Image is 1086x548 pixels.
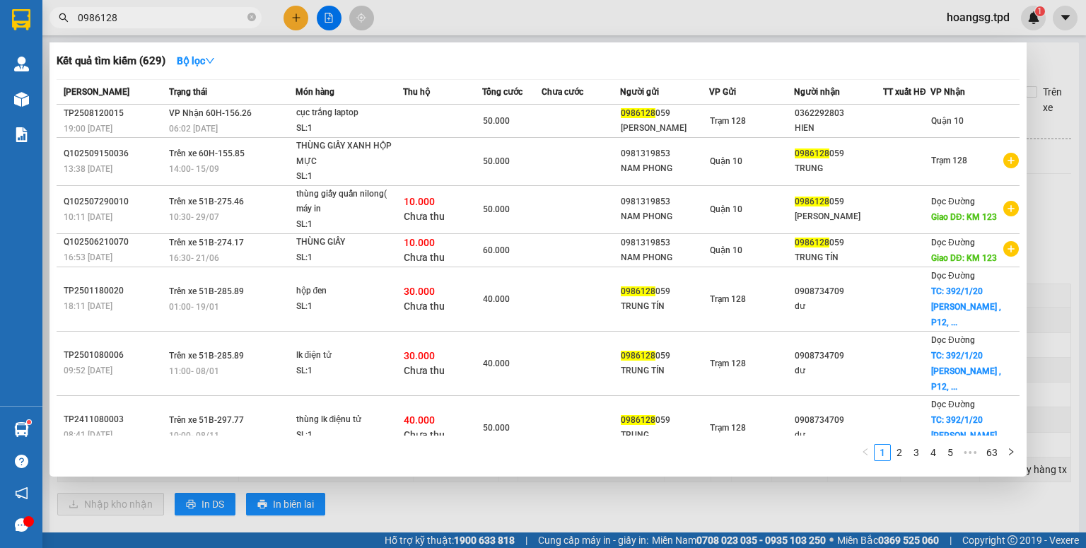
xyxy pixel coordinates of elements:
[710,358,746,368] span: Trạm 128
[795,106,882,121] div: 0362292803
[795,194,882,209] div: 059
[64,235,165,250] div: Q102506210070
[621,250,708,265] div: NAM PHONG
[795,299,882,314] div: dư
[621,121,708,136] div: [PERSON_NAME]
[404,350,435,361] span: 30.000
[795,250,882,265] div: TRUNG TÍN
[795,428,882,443] div: dư
[874,444,891,461] li: 1
[404,286,435,297] span: 30.000
[857,444,874,461] li: Previous Page
[621,284,708,299] div: 059
[621,161,708,176] div: NAM PHONG
[64,430,112,440] span: 08:41 [DATE]
[14,127,29,142] img: solution-icon
[403,87,430,97] span: Thu hộ
[795,235,882,250] div: 059
[64,348,165,363] div: TP2501080006
[169,366,219,376] span: 11:00 - 08/01
[621,363,708,378] div: TRUNG TÍN
[15,518,28,532] span: message
[931,286,1001,327] span: TC: 392/1/20 [PERSON_NAME] , P12, ...
[482,87,522,97] span: Tổng cước
[795,121,882,136] div: HIEN
[404,414,435,426] span: 40.000
[169,108,252,118] span: VP Nhận 60H-156.26
[857,444,874,461] button: left
[296,87,334,97] span: Món hàng
[931,253,997,263] span: Giao DĐ: KM 123
[404,211,445,222] span: Chưa thu
[64,194,165,209] div: Q102507290010
[926,445,941,460] a: 4
[620,87,659,97] span: Người gửi
[1003,201,1019,216] span: plus-circle
[14,422,29,437] img: warehouse-icon
[931,212,997,222] span: Giao DĐ: KM 123
[404,196,435,207] span: 10.000
[169,212,219,222] span: 10:30 - 29/07
[795,349,882,363] div: 0908734709
[959,444,981,461] li: Next 5 Pages
[942,444,959,461] li: 5
[1003,444,1020,461] li: Next Page
[710,294,746,304] span: Trạm 128
[621,351,655,361] span: 0986128
[404,252,445,263] span: Chưa thu
[621,108,655,118] span: 0986128
[169,286,244,296] span: Trên xe 51B-285.89
[925,444,942,461] li: 4
[296,412,402,428] div: thùng lk điệnu tử
[710,204,742,214] span: Quận 10
[404,237,435,248] span: 10.000
[931,415,1001,456] span: TC: 392/1/20 [PERSON_NAME] , P12, ...
[64,124,112,134] span: 19:00 [DATE]
[78,10,245,25] input: Tìm tên, số ĐT hoặc mã đơn
[621,106,708,121] div: 059
[296,217,402,233] div: SL: 1
[296,105,402,121] div: cục trắng laptop
[64,412,165,427] div: TP2411080003
[483,358,510,368] span: 40.000
[296,139,402,169] div: THÙNG GIẤY XANH HỘP MỰC
[14,57,29,71] img: warehouse-icon
[64,146,165,161] div: Q102509150036
[247,13,256,21] span: close-circle
[296,284,402,299] div: hộp đen
[169,431,219,441] span: 10:00 - 08/11
[14,92,29,107] img: warehouse-icon
[892,445,907,460] a: 2
[64,164,112,174] span: 13:38 [DATE]
[709,87,736,97] span: VP Gửi
[483,204,510,214] span: 50.000
[621,286,655,296] span: 0986128
[205,56,215,66] span: down
[64,366,112,375] span: 09:52 [DATE]
[296,250,402,266] div: SL: 1
[483,423,510,433] span: 50.000
[1003,153,1019,168] span: plus-circle
[710,156,742,166] span: Quận 10
[296,169,402,185] div: SL: 1
[621,428,708,443] div: TRUNG
[795,148,829,158] span: 0986128
[169,351,244,361] span: Trên xe 51B-285.89
[296,299,402,315] div: SL: 1
[959,444,981,461] span: •••
[931,335,975,345] span: Dọc Đường
[931,238,975,247] span: Dọc Đường
[621,209,708,224] div: NAM PHONG
[1003,444,1020,461] button: right
[621,235,708,250] div: 0981319853
[165,49,226,72] button: Bộ lọcdown
[883,87,926,97] span: TT xuất HĐ
[795,161,882,176] div: TRUNG
[15,486,28,500] span: notification
[930,87,965,97] span: VP Nhận
[177,55,215,66] strong: Bộ lọc
[169,238,244,247] span: Trên xe 51B-274.17
[875,445,890,460] a: 1
[296,428,402,443] div: SL: 1
[795,197,829,206] span: 0986128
